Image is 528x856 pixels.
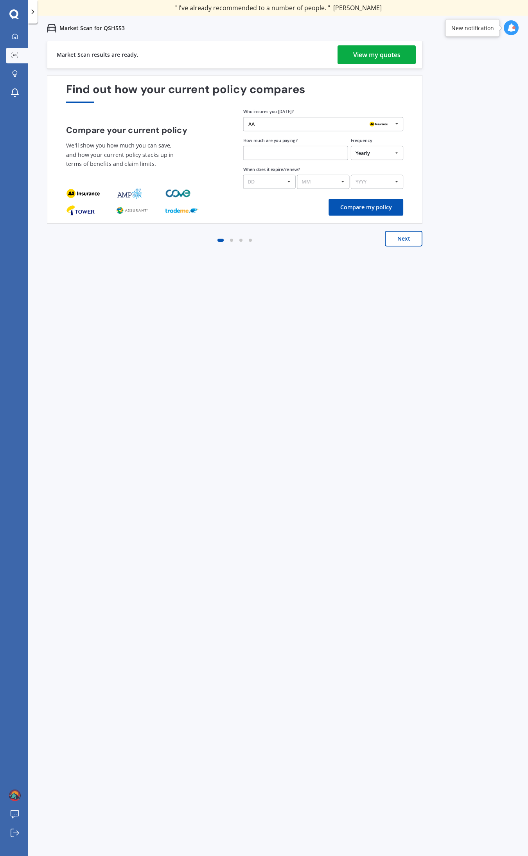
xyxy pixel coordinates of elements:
[248,122,255,127] div: AA
[116,205,149,216] img: provider_logo_1
[385,231,422,246] button: Next
[329,199,403,216] button: Compare my policy
[351,138,372,144] label: Frequency
[243,138,298,144] label: How much are you paying?
[66,205,95,216] img: provider_logo_0
[165,205,199,216] img: provider_logo_2
[367,120,390,129] img: AA.webp
[59,24,125,32] p: Market Scan for QSH553
[47,23,56,33] img: car.f15378c7a67c060ca3f3.svg
[353,45,400,64] div: View my quotes
[243,166,300,172] label: When does it expire/renew?
[9,789,21,801] img: ACg8ocImOPkoNusSRFAkOkqHz3yDO2rW0TdeXxuiLnDmaeeqlmHRqz0=s96-c
[451,24,494,32] div: New notification
[66,141,179,169] p: We'll show you how much you can save, and how your current policy stacks up in terms of benefits ...
[66,125,226,135] h4: Compare your current policy
[338,45,416,64] a: View my quotes
[66,188,100,199] img: provider_logo_0
[57,41,138,68] div: Market Scan results are ready.
[243,109,294,115] label: Who insures you [DATE]?
[116,188,143,199] img: provider_logo_1
[165,188,192,199] img: provider_logo_2
[66,83,403,103] div: Find out how your current policy compares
